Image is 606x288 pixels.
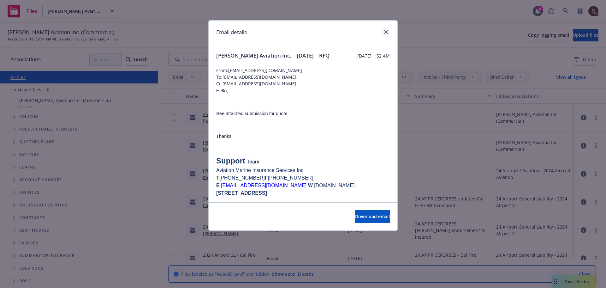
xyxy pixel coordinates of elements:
a: [STREET_ADDRESS] [216,190,267,196]
span: Aviation Marine Insurance Services Inc [PHONE_NUMBER] [PHONE_NUMBER] [216,168,313,188]
b: T [216,175,219,181]
a: [EMAIL_ADDRESS][DOMAIN_NAME] [221,183,306,188]
span: Cc: [EMAIL_ADDRESS][DOMAIN_NAME] [216,80,390,87]
span: [PERSON_NAME] Aviation Inc. – [DATE] – RFQ [216,52,330,59]
span: See attached submission for quote [216,111,288,116]
span: Thanks [216,134,231,139]
span: Support [216,156,245,165]
span: From: [EMAIL_ADDRESS][DOMAIN_NAME] [216,67,390,74]
h1: Email details [216,28,247,36]
span: Hello, [216,88,228,93]
a: [DOMAIN_NAME] [314,183,354,188]
span: Team [247,159,259,164]
span: Download email [355,213,390,219]
span: [DATE] 1:52 AM [357,52,390,59]
b: W [308,183,313,188]
b: E [216,183,220,188]
b: F [265,175,268,181]
span: To: [EMAIL_ADDRESS][DOMAIN_NAME] [216,74,390,80]
a: close [382,28,390,36]
button: Download email [355,210,390,223]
